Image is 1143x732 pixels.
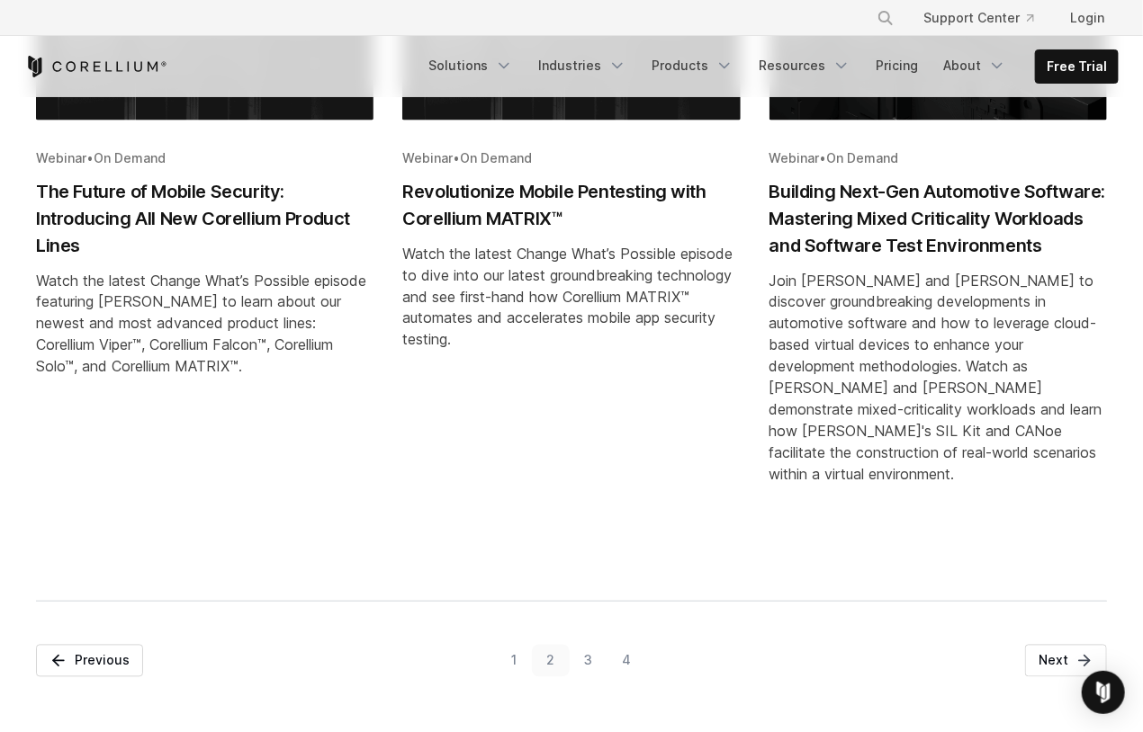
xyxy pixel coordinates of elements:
a: Industries [527,49,637,82]
button: Search [869,2,902,34]
a: Corellium Home [24,56,167,77]
a: Go to Page 3 [570,645,607,677]
a: Pricing [865,49,929,82]
a: Support Center [909,2,1048,34]
span: Next [1039,652,1068,670]
div: • [769,149,1107,167]
a: Resources [748,49,861,82]
span: Webinar [36,150,86,165]
span: On Demand [827,150,899,165]
a: Free Trial [1036,50,1118,83]
span: Webinar [402,150,453,165]
span: On Demand [460,150,532,165]
span: On Demand [94,150,166,165]
div: • [36,149,373,167]
a: About [932,49,1017,82]
a: Go to Page 4 [607,645,646,677]
h2: Revolutionize Mobile Pentesting with Corellium MATRIX™ [402,178,740,232]
a: Go to Page 1 [497,645,532,677]
div: • [402,149,740,167]
div: Open Intercom Messenger [1082,671,1125,714]
h2: The Future of Mobile Security: Introducing All New Corellium Product Lines [36,178,373,259]
div: Watch the latest Change What’s Possible episode featuring [PERSON_NAME] to learn about our newest... [36,270,373,378]
a: Products [641,49,744,82]
a: Previous [36,645,143,677]
div: Navigation Menu [855,2,1119,34]
div: Watch the latest Change What’s Possible episode to dive into our latest groundbreaking technology... [402,243,740,351]
a: Go to Page 2 [532,645,570,677]
h2: Building Next-Gen Automotive Software: Mastering Mixed Criticality Workloads and Software Test En... [769,178,1107,259]
span: Previous [75,652,130,670]
a: Next [1025,645,1107,677]
div: Navigation Menu [418,49,1119,84]
div: Join [PERSON_NAME] and [PERSON_NAME] to discover groundbreaking developments in automotive softwa... [769,270,1107,486]
a: Login [1056,2,1119,34]
a: Solutions [418,49,524,82]
span: Webinar [769,150,820,165]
